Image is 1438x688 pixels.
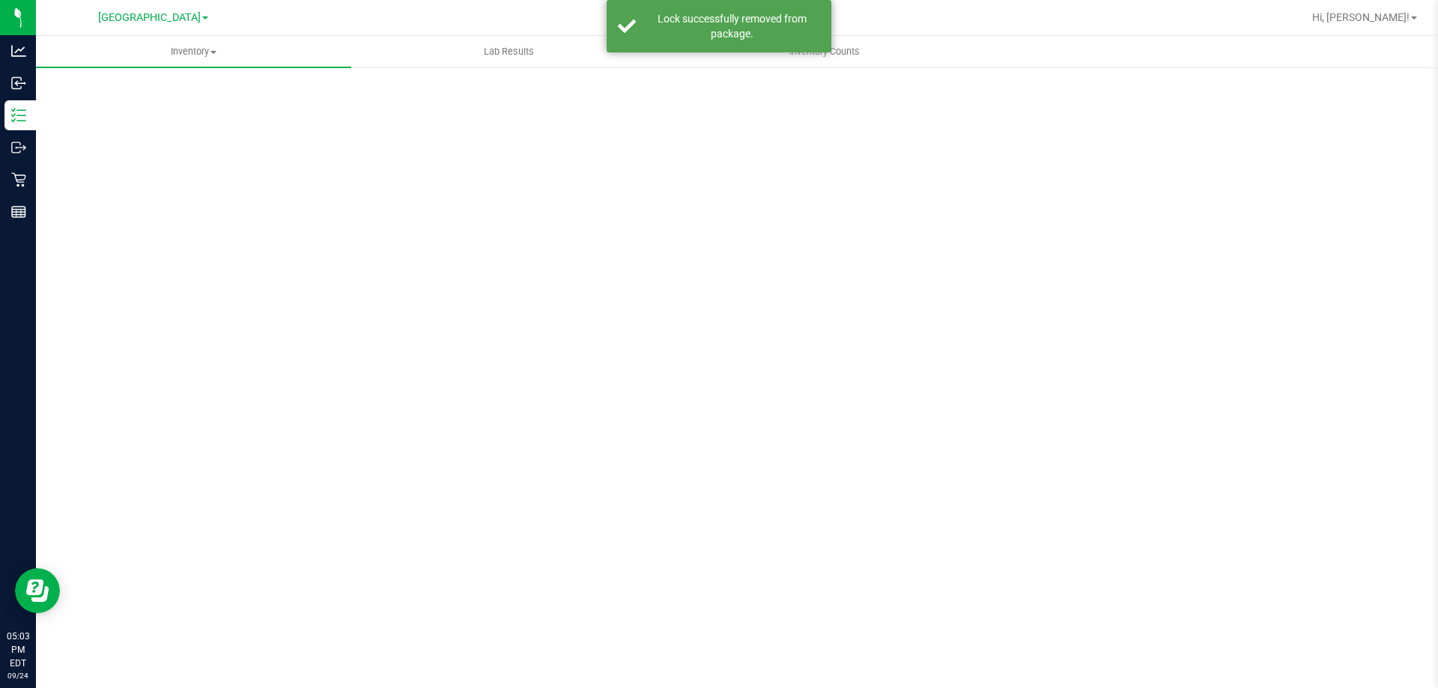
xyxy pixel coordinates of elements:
[11,140,26,155] inline-svg: Outbound
[36,45,351,58] span: Inventory
[15,568,60,613] iframe: Resource center
[1312,11,1410,23] span: Hi, [PERSON_NAME]!
[11,108,26,123] inline-svg: Inventory
[11,204,26,219] inline-svg: Reports
[644,11,820,41] div: Lock successfully removed from package.
[98,11,201,24] span: [GEOGRAPHIC_DATA]
[11,172,26,187] inline-svg: Retail
[351,36,667,67] a: Lab Results
[7,670,29,681] p: 09/24
[464,45,554,58] span: Lab Results
[11,43,26,58] inline-svg: Analytics
[11,76,26,91] inline-svg: Inbound
[36,36,351,67] a: Inventory
[7,630,29,670] p: 05:03 PM EDT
